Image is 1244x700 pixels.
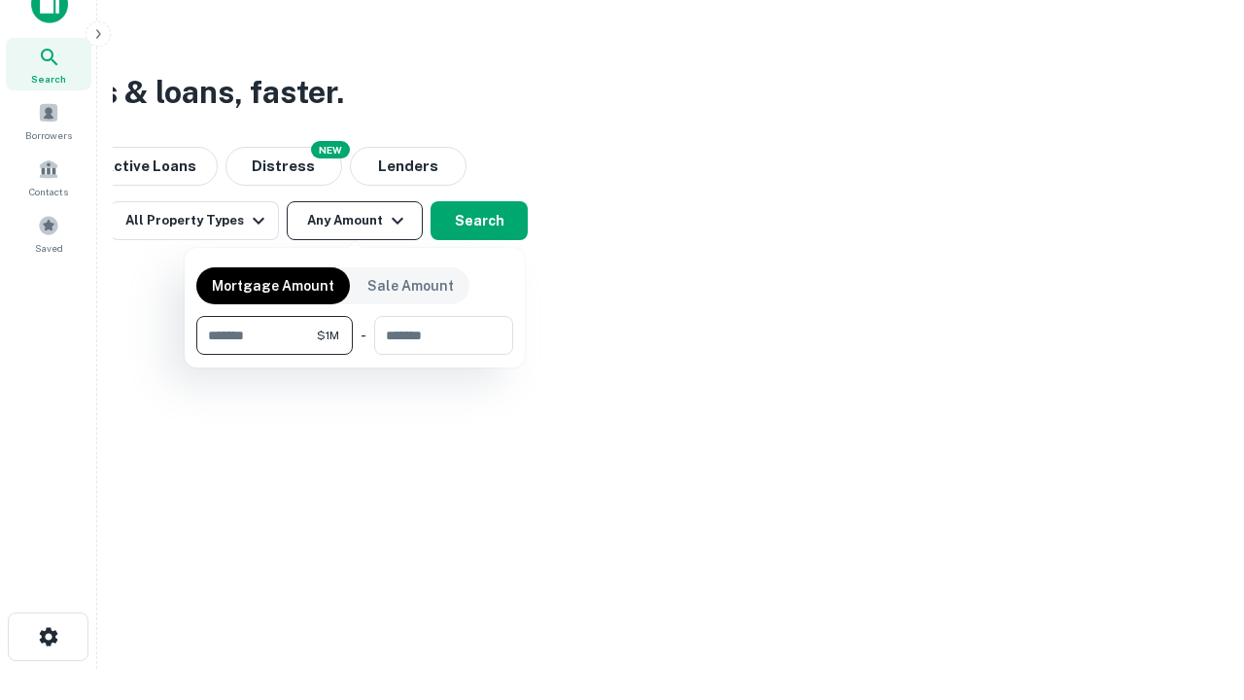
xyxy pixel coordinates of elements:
p: Mortgage Amount [212,275,334,297]
div: - [361,316,366,355]
iframe: Chat Widget [1147,544,1244,638]
span: $1M [317,327,339,344]
p: Sale Amount [367,275,454,297]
